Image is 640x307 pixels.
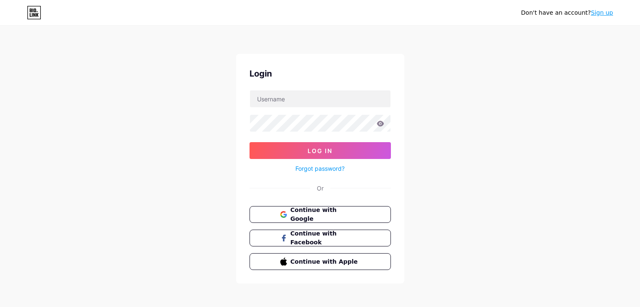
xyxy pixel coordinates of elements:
[250,206,391,223] button: Continue with Google
[290,229,360,247] span: Continue with Facebook
[250,142,391,159] button: Log In
[290,206,360,223] span: Continue with Google
[308,147,332,154] span: Log In
[250,90,390,107] input: Username
[591,9,613,16] a: Sign up
[317,184,324,193] div: Or
[250,230,391,246] button: Continue with Facebook
[250,67,391,80] div: Login
[521,8,613,17] div: Don't have an account?
[295,164,345,173] a: Forgot password?
[250,253,391,270] button: Continue with Apple
[290,257,360,266] span: Continue with Apple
